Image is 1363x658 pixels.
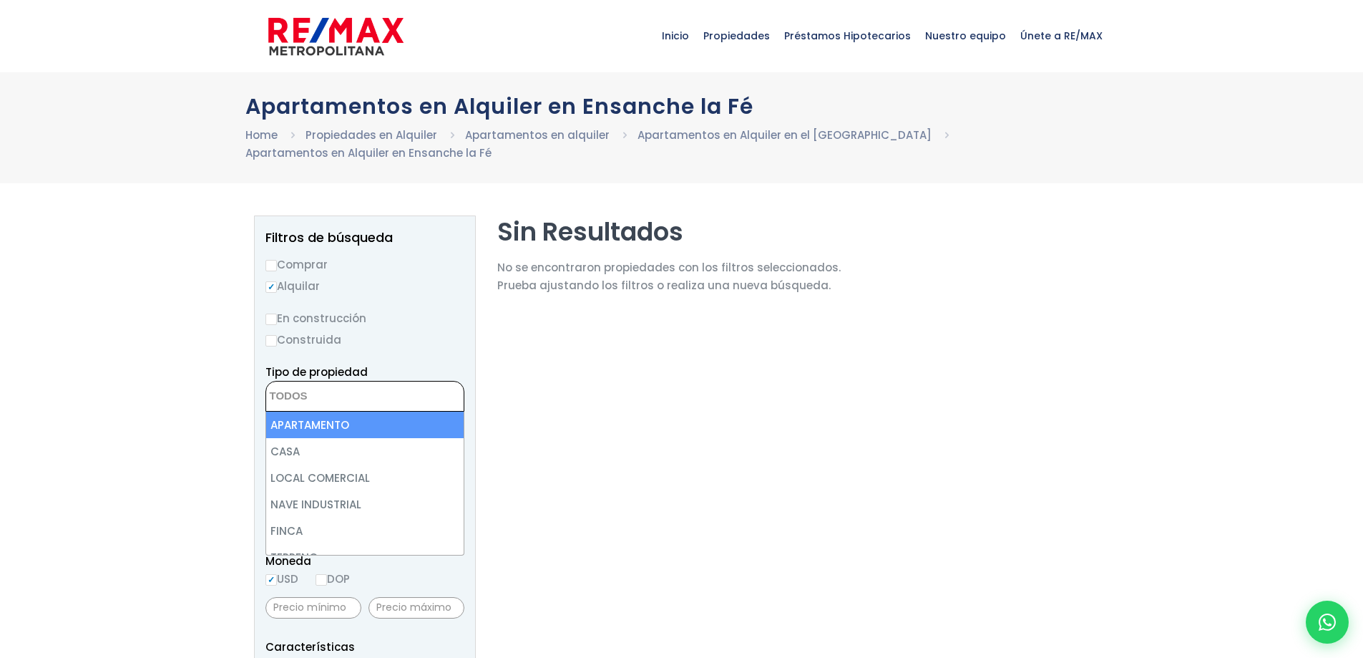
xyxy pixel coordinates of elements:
[265,574,277,586] input: USD
[265,231,464,245] h2: Filtros de búsqueda
[266,544,464,571] li: TERRENO
[266,465,464,491] li: LOCAL COMERCIAL
[918,14,1013,57] span: Nuestro equipo
[306,127,437,142] a: Propiedades en Alquiler
[265,281,277,293] input: Alquilar
[265,314,277,325] input: En construcción
[265,638,464,656] p: Características
[268,15,404,58] img: remax-metropolitana-logo
[265,335,277,347] input: Construida
[265,260,277,271] input: Comprar
[266,491,464,518] li: NAVE INDUSTRIAL
[265,331,464,349] label: Construida
[497,216,841,248] h2: Sin Resultados
[316,574,327,586] input: DOP
[266,412,464,438] li: APARTAMENTO
[245,144,492,162] li: Apartamentos en Alquiler en Ensanche la Fé
[1013,14,1110,57] span: Únete a RE/MAX
[266,438,464,465] li: CASA
[265,309,464,327] label: En construcción
[245,94,1118,119] h1: Apartamentos en Alquiler en Ensanche la Fé
[777,14,918,57] span: Préstamos Hipotecarios
[368,597,464,619] input: Precio máximo
[497,258,841,294] p: No se encontraron propiedades con los filtros seleccionados. Prueba ajustando los filtros o reali...
[465,127,610,142] a: Apartamentos en alquiler
[696,14,777,57] span: Propiedades
[245,127,278,142] a: Home
[266,518,464,544] li: FINCA
[265,364,368,379] span: Tipo de propiedad
[265,256,464,274] label: Comprar
[265,552,464,570] span: Moneda
[655,14,696,57] span: Inicio
[265,597,361,619] input: Precio mínimo
[637,127,932,142] a: Apartamentos en Alquiler en el [GEOGRAPHIC_DATA]
[266,382,405,412] textarea: Search
[265,570,298,588] label: USD
[265,277,464,295] label: Alquilar
[316,570,350,588] label: DOP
